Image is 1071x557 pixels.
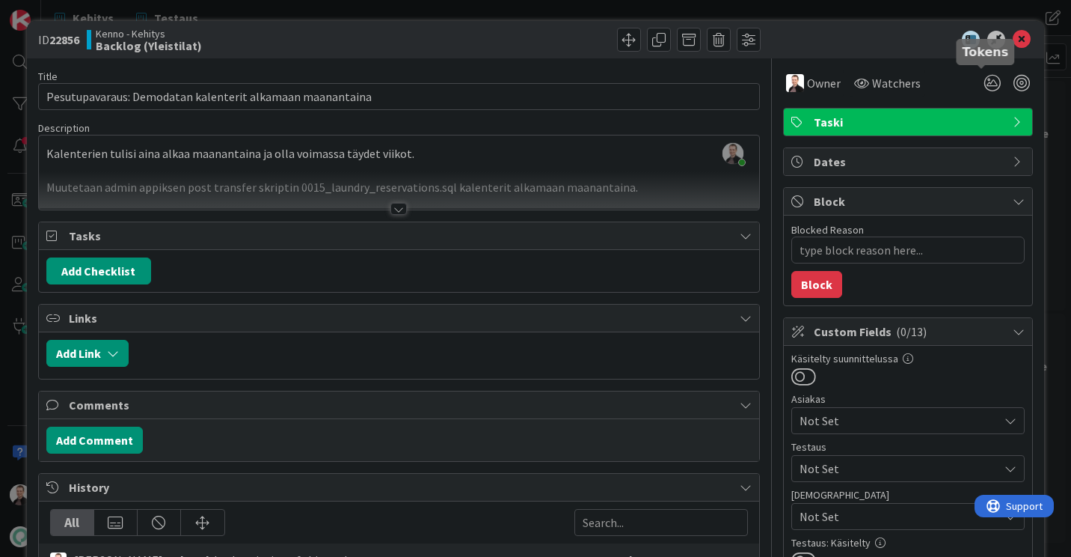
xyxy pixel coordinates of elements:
span: Watchers [872,74,921,92]
span: Custom Fields [814,323,1005,341]
div: Asiakas [791,394,1025,404]
span: Taski [814,113,1005,131]
div: All [51,510,94,535]
label: Blocked Reason [791,223,864,237]
div: Käsitelty suunnittelussa [791,353,1025,364]
span: Kenno - Kehitys [96,28,202,40]
span: Comments [69,396,732,414]
span: Description [38,121,90,135]
span: ( 0/13 ) [896,324,927,339]
h5: Tokens [963,45,1009,59]
span: Support [31,2,68,20]
span: Dates [814,153,1005,171]
input: Search... [574,509,748,536]
p: Kalenterien tulisi aina alkaa maanantaina ja olla voimassa täydet viikot. [46,145,752,162]
div: Testaus [791,442,1025,452]
span: Not Set [800,508,998,526]
b: Backlog (Yleistilat) [96,40,202,52]
span: Block [814,192,1005,210]
label: Title [38,70,58,83]
span: Not Set [800,460,998,478]
div: Testaus: Käsitelty [791,538,1025,548]
span: Links [69,309,732,327]
span: Tasks [69,227,732,245]
img: VP [786,74,804,92]
img: tlwoCBpLi8iQ7m9SmdbiGsh4Go4lFjjH.jpg [722,143,743,164]
button: Add Checklist [46,258,151,284]
input: type card name here... [38,83,760,110]
span: Not Set [800,412,998,430]
span: Owner [807,74,841,92]
button: Add Link [46,340,129,367]
span: History [69,478,732,496]
div: [DEMOGRAPHIC_DATA] [791,490,1025,500]
span: ID [38,31,79,49]
b: 22856 [49,32,79,47]
button: Block [791,271,842,298]
button: Add Comment [46,427,143,454]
